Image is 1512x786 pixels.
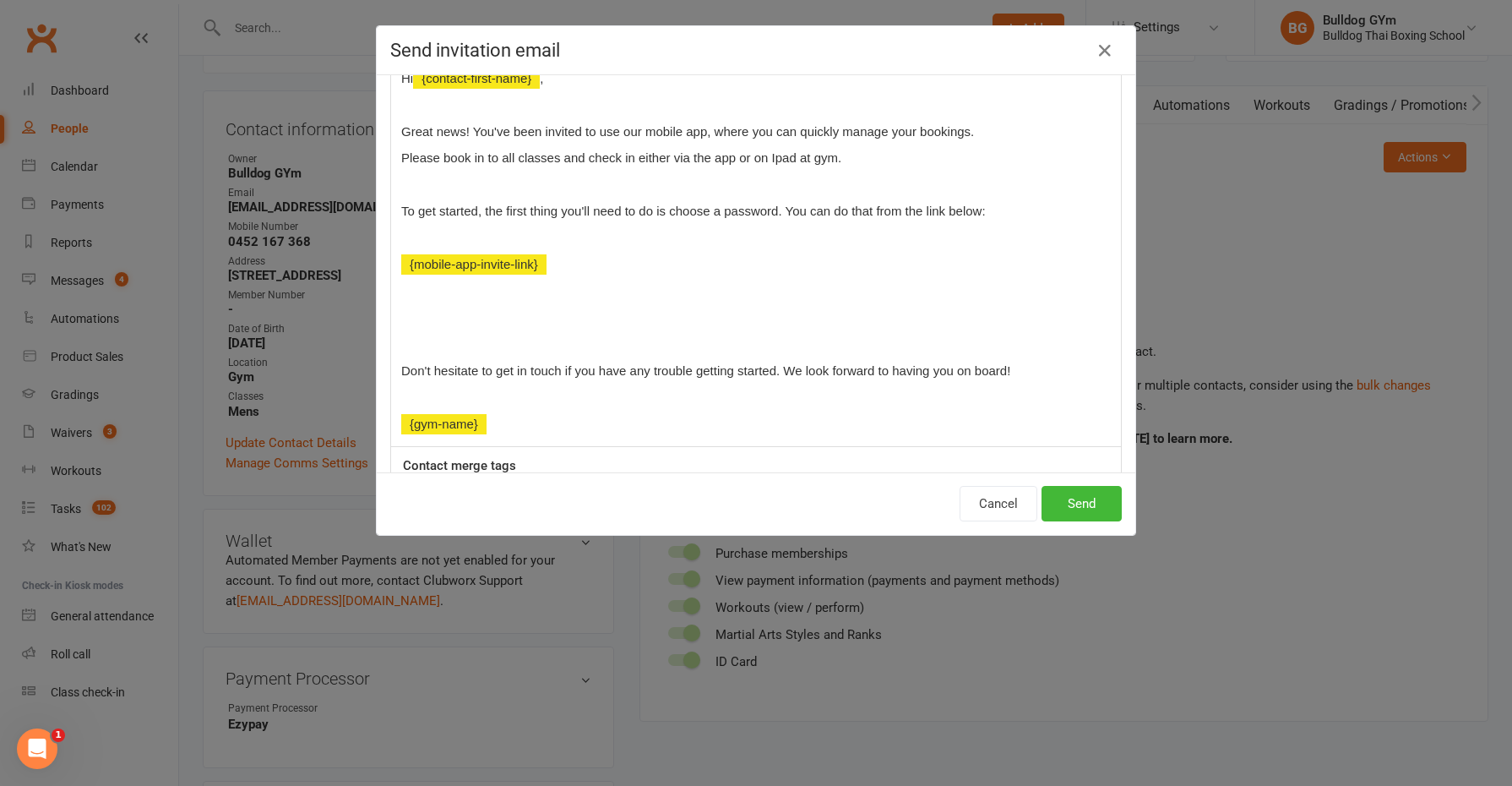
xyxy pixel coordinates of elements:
[960,486,1037,521] button: Cancel
[401,363,1010,378] span: Don't hesitate to get in touch if you have any trouble getting started. We look forward to having...
[52,729,65,742] span: 1
[401,150,841,165] span: Please book in to all classes and check in either via the app or on Ipad at gym.
[540,71,543,85] span: ,
[403,456,516,476] label: Contact merge tags
[401,71,413,85] span: Hi
[1091,37,1118,64] button: Close
[401,204,986,218] span: To get started, the first thing you'll need to do is choose a password. You can do that from the ...
[390,40,1122,61] h4: Send invitation email
[1042,486,1122,521] button: Send
[401,124,974,139] span: Great news! You've been invited to use our mobile app, where you can quickly manage your bookings.
[17,729,57,769] iframe: Intercom live chat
